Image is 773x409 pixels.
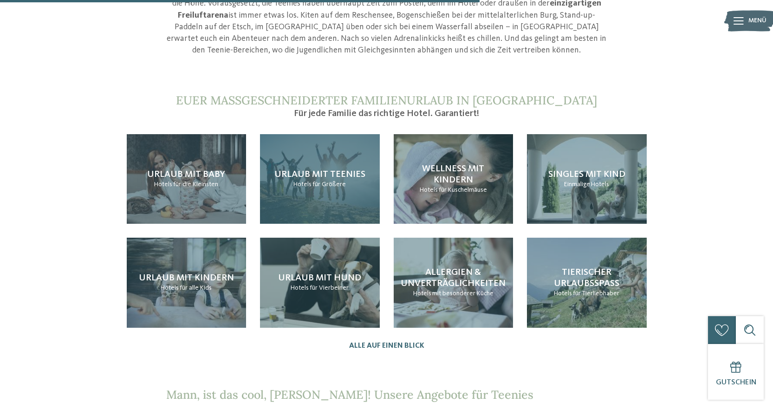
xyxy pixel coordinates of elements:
[274,170,365,179] span: Urlaub mit Teenies
[176,93,597,108] span: Euer maßgeschneiderter Familienurlaub in [GEOGRAPHIC_DATA]
[413,290,431,297] span: Hotels
[420,187,438,193] span: Hotels
[548,170,625,179] span: Singles mit Kind
[147,170,225,179] span: Urlaub mit Baby
[394,134,513,224] a: Urlaub mit Teenagern in Südtirol geplant? Wellness mit Kindern Hotels für Kuschelmäuse
[432,290,494,297] span: mit besonderer Küche
[310,285,349,291] span: für Vierbeiner
[708,344,764,400] a: Gutschein
[127,134,247,224] a: Urlaub mit Teenagern in Südtirol geplant? Urlaub mit Baby Hotels für die Kleinsten
[260,238,380,327] a: Urlaub mit Teenagern in Südtirol geplant? Urlaub mit Hund Hotels für Vierbeiner
[564,181,590,188] span: Einmalige
[161,285,179,291] span: Hotels
[394,238,513,327] a: Urlaub mit Teenagern in Südtirol geplant? Allergien & Unverträglichkeiten Hotels mit besonderer K...
[154,181,172,188] span: Hotels
[573,290,619,297] span: für Tierliebhaber
[294,109,479,118] span: Für jede Familie das richtige Hotel. Garantiert!
[439,187,487,193] span: für Kuschelmäuse
[591,181,609,188] span: Hotels
[401,268,506,288] span: Allergien & Unverträglichkeiten
[554,290,572,297] span: Hotels
[312,181,346,188] span: für Größere
[293,181,312,188] span: Hotels
[127,238,247,327] a: Urlaub mit Teenagern in Südtirol geplant? Urlaub mit Kindern Hotels für alle Kids
[180,285,212,291] span: für alle Kids
[527,134,647,224] a: Urlaub mit Teenagern in Südtirol geplant? Singles mit Kind Einmalige Hotels
[527,238,647,327] a: Urlaub mit Teenagern in Südtirol geplant? Tierischer Urlaubsspaß Hotels für Tierliebhaber
[554,268,619,288] span: Tierischer Urlaubsspaß
[260,134,380,224] a: Urlaub mit Teenagern in Südtirol geplant? Urlaub mit Teenies Hotels für Größere
[716,379,756,386] span: Gutschein
[291,285,309,291] span: Hotels
[139,273,234,283] span: Urlaub mit Kindern
[166,387,533,402] span: Mann, ist das cool, [PERSON_NAME]! Unsere Angebote für Teenies
[278,273,361,283] span: Urlaub mit Hund
[422,164,484,185] span: Wellness mit Kindern
[173,181,218,188] span: für die Kleinsten
[349,342,424,351] a: Alle auf einen Blick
